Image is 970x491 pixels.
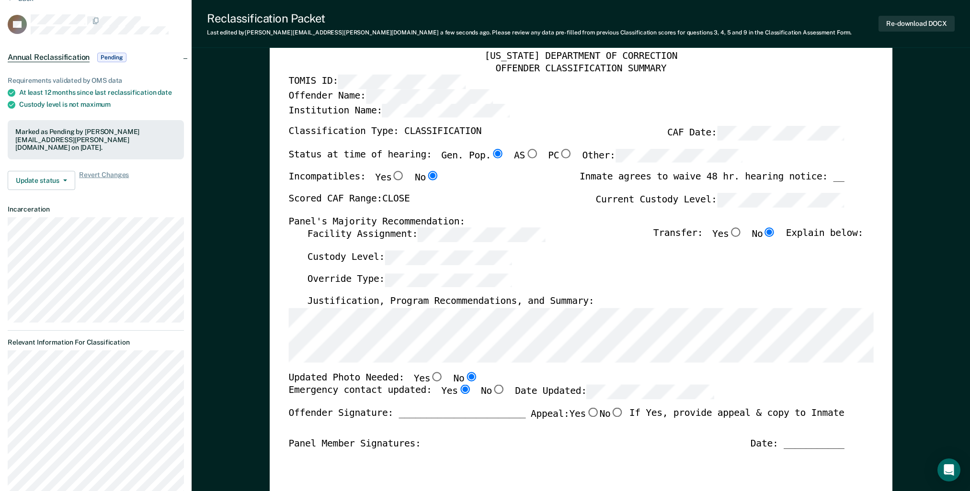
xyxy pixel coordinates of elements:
input: AS [525,149,538,158]
div: Date: ___________ [750,438,844,450]
label: No [752,228,776,242]
label: CAF Date: [667,126,844,140]
input: Override Type: [384,273,512,288]
span: maximum [80,100,111,108]
div: Transfer: Explain below: [653,228,863,250]
label: No [599,408,624,421]
label: Yes [413,372,444,385]
div: Emergency contact updated: [288,385,714,408]
input: No [464,372,478,381]
input: Institution Name: [382,103,510,118]
span: Annual Reclassification [8,53,90,62]
label: Institution Name: [288,103,510,118]
span: Pending [97,53,126,62]
div: Last edited by [PERSON_NAME][EMAIL_ADDRESS][PERSON_NAME][DOMAIN_NAME] . Please review any data pr... [207,29,852,36]
label: Yes [375,171,405,185]
label: PC [548,149,572,163]
label: Facility Assignment: [307,228,545,242]
div: Offender Signature: _______________________ If Yes, provide appeal & copy to Inmate [288,408,844,438]
div: OFFENDER CLASSIFICATION SUMMARY [288,63,873,75]
div: Marked as Pending by [PERSON_NAME][EMAIL_ADDRESS][PERSON_NAME][DOMAIN_NAME] on [DATE]. [15,128,176,152]
div: Custody level is not [19,100,184,109]
input: No [492,385,505,395]
input: No [610,408,624,417]
label: Gen. Pop. [441,149,504,163]
div: [US_STATE] DEPARTMENT OF CORRECTION [288,51,873,63]
label: Yes [712,228,742,242]
span: Revert Changes [79,171,129,190]
label: No [481,385,505,400]
input: Offender Name: [365,89,493,103]
label: Appeal: [530,408,624,429]
div: Reclassification Packet [207,11,852,25]
input: Yes [457,385,471,395]
label: Yes [441,385,471,400]
input: Other: [615,149,742,163]
input: Custody Level: [384,250,512,265]
input: Yes [391,171,405,181]
label: AS [514,149,538,163]
label: No [414,171,439,185]
dt: Incarceration [8,205,184,213]
input: Facility Assignment: [417,228,545,242]
input: Current Custody Level: [717,193,844,207]
label: Override Type: [307,273,512,288]
div: Inmate agrees to waive 48 hr. hearing notice: __ [580,171,844,193]
div: Panel's Majority Recommendation: [288,216,844,228]
label: Classification Type: CLASSIFICATION [288,126,481,140]
input: PC [559,149,572,158]
input: Date Updated: [586,385,714,400]
label: Offender Name: [288,89,493,103]
div: Updated Photo Needed: [288,372,478,385]
div: Requirements validated by OMS data [8,77,184,85]
input: Yes [586,408,599,417]
span: date [158,89,171,96]
label: Scored CAF Range: CLOSE [288,193,410,207]
input: CAF Date: [717,126,844,140]
button: Update status [8,171,75,190]
label: Yes [569,408,599,421]
input: Yes [430,372,444,381]
input: No [763,228,776,237]
div: Open Intercom Messenger [937,458,960,481]
label: Other: [582,149,742,163]
div: At least 12 months since last reclassification [19,89,184,97]
div: Panel Member Signatures: [288,438,421,450]
label: Custody Level: [307,250,512,265]
button: Re-download DOCX [879,16,955,32]
label: Current Custody Level: [595,193,844,207]
div: Status at time of hearing: [288,149,742,171]
input: Yes [729,228,742,237]
label: Date Updated: [515,385,714,400]
label: TOMIS ID: [288,75,465,89]
span: a few seconds ago [440,29,490,36]
input: No [425,171,439,181]
label: Justification, Program Recommendations, and Summary: [307,296,593,308]
label: No [453,372,478,385]
dt: Relevant Information For Classification [8,338,184,346]
input: Gen. Pop. [491,149,504,158]
input: TOMIS ID: [338,75,465,89]
div: Incompatibles: [288,171,439,193]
